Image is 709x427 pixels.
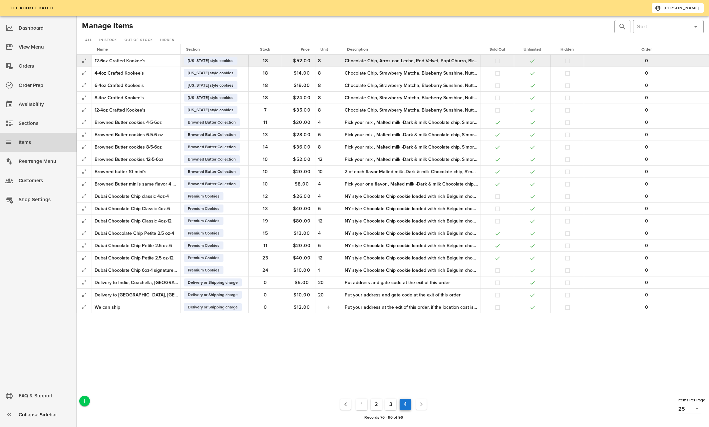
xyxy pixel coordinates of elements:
[636,67,657,79] button: 0
[356,399,367,410] button: Goto Page 1
[188,217,219,225] span: Premium Cookies
[291,190,312,202] button: $26.00
[19,156,71,167] div: Rearrange Menu
[636,132,657,138] span: 0
[342,44,481,55] th: Description
[481,44,514,55] th: Sold Out
[291,141,312,153] button: $36.00
[618,23,626,31] button: prepend icon
[318,254,339,261] div: 12
[318,279,339,286] div: 20
[636,243,657,248] span: 0
[255,190,276,202] button: 12
[315,44,342,55] th: Unit
[636,194,657,199] span: 0
[291,120,312,125] span: $20.00
[80,68,89,78] button: Expand Record
[255,218,276,224] span: 19
[636,169,657,175] span: 0
[95,291,178,298] div: Delivery to [GEOGRAPHIC_DATA], [GEOGRAPHIC_DATA], [GEOGRAPHIC_DATA]
[255,144,276,150] span: 14
[90,413,677,422] div: Records 76 - 96 of 96
[652,3,704,13] button: [PERSON_NAME]
[636,92,657,104] button: 0
[82,37,95,44] a: All
[95,242,178,249] div: Dubai Chocolate Chip Petite 2.5 oz-6
[96,37,120,44] a: In Stock
[99,38,117,42] span: In Stock
[255,243,276,248] span: 11
[291,264,312,276] button: $10.00
[255,83,276,88] span: 18
[85,38,92,42] span: All
[9,6,53,10] span: The Kookee Batch
[79,396,90,406] button: Add a New Record
[345,144,478,151] div: Pick your mix , Malted milk -Dark & milk Chocolate chip, S'mores, Pecan Caramel, Pistachio Chocol...
[291,83,312,88] span: $19.00
[291,67,312,79] button: $14.00
[318,242,339,249] div: 6
[291,301,312,313] button: $12.00
[188,69,233,77] span: [US_STATE] style cookies
[188,155,236,163] span: Browned Butter Collection
[318,217,339,224] div: 12
[550,44,584,55] th: Hidden
[255,104,276,116] button: 7
[345,131,478,138] div: Pick your mix , Malted milk -Dark & milk Chocolate chip, S'mores, Pecan Caramel, Pistachio Chocol...
[95,119,178,126] div: Browned Butter cookies 4-5-6oz
[188,192,219,200] span: Premium Cookies
[95,181,178,188] div: Browned Butter mini's same flavor 4 pack
[255,58,276,64] span: 18
[291,243,312,248] span: $20.00
[188,143,236,151] span: Browned Butter Collection
[80,142,89,152] button: Expand Record
[255,153,276,165] button: 10
[255,203,276,214] button: 13
[318,57,339,64] div: 8
[80,253,89,262] button: Expand Record
[291,132,312,138] span: $28.00
[636,280,657,285] span: 0
[636,116,657,128] button: 0
[255,252,276,264] button: 23
[255,79,276,91] button: 18
[636,120,657,125] span: 0
[95,254,178,261] div: Dubai Chocolate Chip Petite 2.5 oz-12
[91,397,676,412] nav: Pagination Navigation
[95,205,178,212] div: Dubai Chocolate Chip Classic 4oz-6
[5,3,58,13] a: The Kookee Batch
[524,47,541,52] span: Unlimited
[188,106,233,114] span: [US_STATE] style cookies
[636,304,657,310] span: 0
[345,119,478,126] div: Pick your mix , Malted milk -Dark & milk Chocolate chip, S'mores, Pecan Caramel, Pistachio Chocol...
[636,129,657,141] button: 0
[636,267,657,273] span: 0
[255,169,276,175] span: 10
[291,153,312,165] button: $52.00
[490,47,505,52] span: Sold Out
[318,119,339,126] div: 4
[188,81,233,89] span: [US_STATE] style cookies
[345,217,478,224] div: NY style Chocolate Chip cookie loaded with rich Belguim chocolate chips, filled and topped with v...
[255,178,276,190] button: 10
[345,82,478,89] div: Chocolate Chip, Strawberry Matcha, Blueberry Sunshine, Nutty professor, Birthday Cake, Double Dut...
[186,47,200,52] span: Section
[188,131,236,139] span: Browned Butter Collection
[188,94,233,102] span: [US_STATE] style cookies
[255,289,276,301] button: 0
[636,166,657,178] button: 0
[80,93,89,102] button: Expand Record
[255,255,276,261] span: 23
[345,70,478,77] div: Chocolate Chip, Strawberry Matcha, Blueberry Sunshine, Nutty professor, Birthday Cake, Double Dut...
[95,144,178,151] div: Browned Butter cookies 8-5-6oz
[255,181,276,187] span: 10
[188,205,219,213] span: Premium Cookies
[345,242,478,249] div: NY style Chocolate Chip cookie loaded with rich Belguim chocolate chips, filled and topped with v...
[291,166,312,178] button: $20.00
[255,95,276,101] span: 18
[345,230,478,237] div: NY style Chocolate Chip cookie loaded with rich Belguim chocolate chips, filled and topped with v...
[291,107,312,113] span: $35.00
[318,168,339,175] div: 10
[636,206,657,212] span: 0
[345,94,478,101] div: Chocolate Chip, Strawberry Matcha, Blueberry Sunshine, Nutty professor, Birthday Cake, Double Dut...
